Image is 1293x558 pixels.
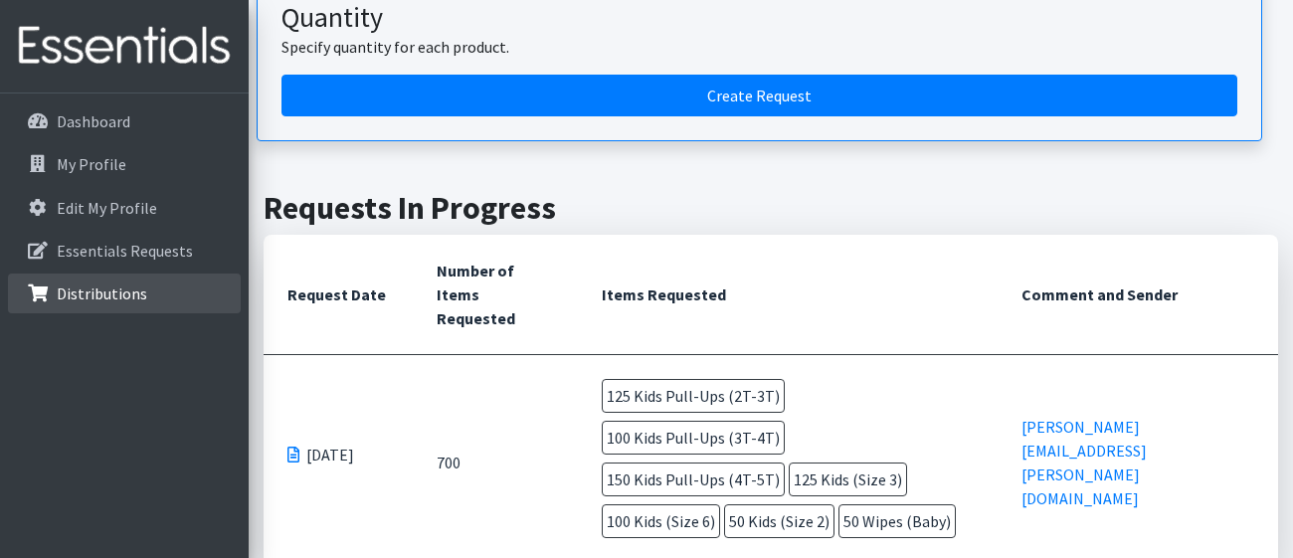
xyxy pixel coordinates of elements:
th: Number of Items Requested [413,235,578,355]
a: Dashboard [8,101,241,141]
th: Comment and Sender [998,235,1278,355]
a: Create a request by quantity [281,75,1237,116]
p: Distributions [57,283,147,303]
span: 125 Kids Pull-Ups (2T-3T) [602,379,785,413]
img: HumanEssentials [8,13,241,80]
span: 125 Kids (Size 3) [789,463,907,496]
h3: Quantity [281,1,1237,35]
a: Essentials Requests [8,231,241,271]
p: Specify quantity for each product. [281,35,1237,59]
a: [PERSON_NAME][EMAIL_ADDRESS][PERSON_NAME][DOMAIN_NAME] [1021,417,1147,508]
a: Edit My Profile [8,188,241,228]
p: Edit My Profile [57,198,157,218]
a: My Profile [8,144,241,184]
span: [DATE] [306,443,354,466]
span: 50 Kids (Size 2) [724,504,834,538]
p: Dashboard [57,111,130,131]
span: 150 Kids Pull-Ups (4T-5T) [602,463,785,496]
th: Items Requested [578,235,998,355]
span: 50 Wipes (Baby) [838,504,956,538]
span: 100 Kids (Size 6) [602,504,720,538]
p: My Profile [57,154,126,174]
span: 100 Kids Pull-Ups (3T-4T) [602,421,785,455]
h2: Requests In Progress [264,189,1278,227]
a: Distributions [8,274,241,313]
th: Request Date [264,235,413,355]
p: Essentials Requests [57,241,193,261]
